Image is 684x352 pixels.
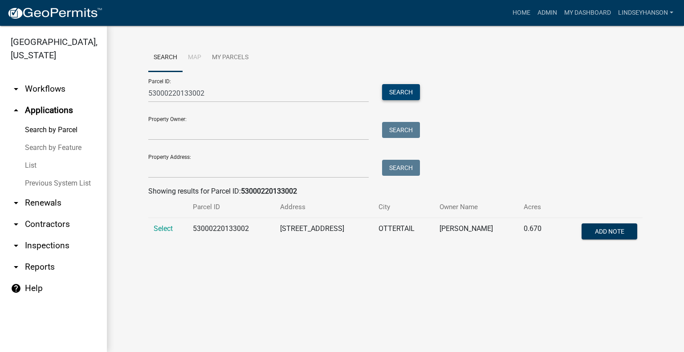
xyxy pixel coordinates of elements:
td: 53000220133002 [187,218,275,247]
button: Search [382,84,420,100]
i: arrow_drop_down [11,198,21,208]
td: [PERSON_NAME] [434,218,518,247]
a: Admin [534,4,561,21]
th: Address [275,197,373,218]
a: Search [148,44,183,72]
i: arrow_drop_up [11,105,21,116]
td: OTTERTAIL [373,218,435,247]
button: Add Note [582,223,637,239]
th: City [373,197,435,218]
i: arrow_drop_down [11,84,21,94]
i: arrow_drop_down [11,262,21,272]
a: My Parcels [207,44,254,72]
strong: 53000220133002 [241,187,297,195]
i: arrow_drop_down [11,240,21,251]
td: [STREET_ADDRESS] [275,218,373,247]
a: Select [154,224,173,233]
th: Acres [518,197,556,218]
a: My Dashboard [561,4,615,21]
td: 0.670 [518,218,556,247]
a: Lindseyhanson [615,4,677,21]
div: Showing results for Parcel ID: [148,186,643,197]
i: arrow_drop_down [11,219,21,230]
i: help [11,283,21,294]
button: Search [382,122,420,138]
a: Home [509,4,534,21]
button: Search [382,160,420,176]
span: Add Note [594,228,624,235]
th: Owner Name [434,197,518,218]
th: Parcel ID [187,197,275,218]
